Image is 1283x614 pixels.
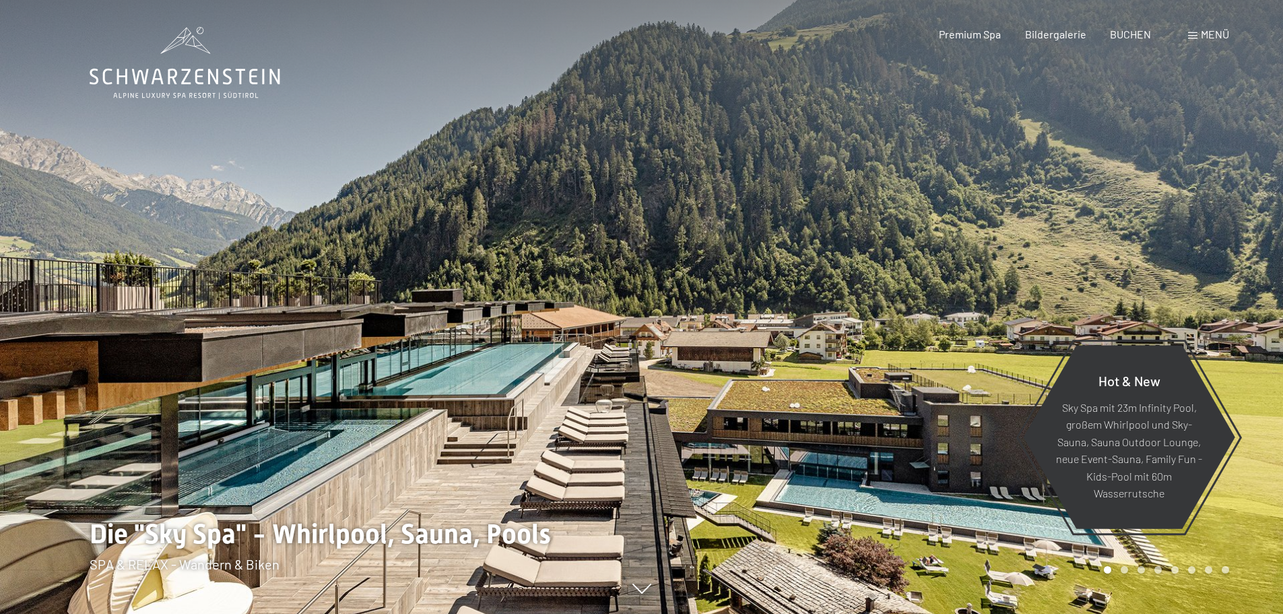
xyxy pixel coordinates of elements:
div: Carousel Pagination [1099,566,1229,574]
a: BUCHEN [1110,28,1151,40]
a: Hot & New Sky Spa mit 23m Infinity Pool, großem Whirlpool und Sky-Sauna, Sauna Outdoor Lounge, ne... [1022,344,1236,530]
div: Carousel Page 5 [1171,566,1179,574]
div: Carousel Page 4 [1154,566,1162,574]
a: Bildergalerie [1025,28,1086,40]
span: Hot & New [1098,372,1160,388]
div: Carousel Page 2 [1121,566,1128,574]
div: Carousel Page 7 [1205,566,1212,574]
div: Carousel Page 6 [1188,566,1195,574]
p: Sky Spa mit 23m Infinity Pool, großem Whirlpool und Sky-Sauna, Sauna Outdoor Lounge, neue Event-S... [1056,398,1202,502]
span: Menü [1201,28,1229,40]
div: Carousel Page 1 (Current Slide) [1104,566,1111,574]
div: Carousel Page 3 [1138,566,1145,574]
div: Carousel Page 8 [1222,566,1229,574]
a: Premium Spa [939,28,1001,40]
